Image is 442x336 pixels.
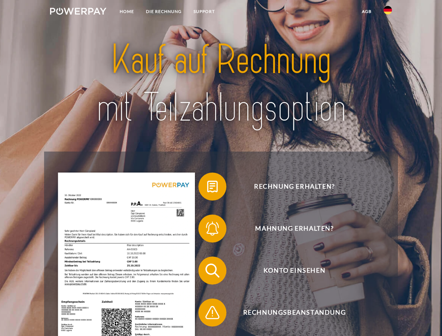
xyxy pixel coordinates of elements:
img: qb_search.svg [204,262,221,279]
a: SUPPORT [188,5,221,18]
a: agb [356,5,378,18]
button: Mahnung erhalten? [198,215,380,243]
a: DIE RECHNUNG [140,5,188,18]
img: de [384,6,392,14]
span: Rechnungsbeanstandung [209,299,380,327]
span: Rechnung erhalten? [209,173,380,201]
span: Konto einsehen [209,257,380,285]
button: Konto einsehen [198,257,380,285]
img: logo-powerpay-white.svg [50,8,106,15]
img: qb_bell.svg [204,220,221,237]
button: Rechnung erhalten? [198,173,380,201]
span: Mahnung erhalten? [209,215,380,243]
a: Home [114,5,140,18]
button: Rechnungsbeanstandung [198,299,380,327]
img: qb_warning.svg [204,304,221,321]
img: title-powerpay_de.svg [67,34,375,134]
img: qb_bill.svg [204,178,221,195]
